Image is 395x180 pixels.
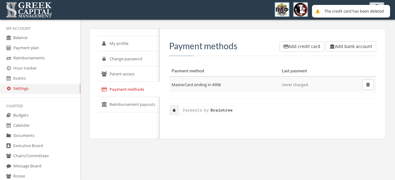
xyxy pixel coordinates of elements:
th: Payment method [169,65,279,77]
h3: Payment methods [169,41,237,51]
a: Parent access [97,66,160,82]
button: Add credit card [280,41,324,52]
span: MasterCard ending in 4908 [172,82,221,87]
div: The credit card has been deleted [324,9,384,14]
th: Last payment [279,65,343,77]
a: Reimbursement payouts [97,97,160,112]
a: Change password [97,51,160,67]
button: Add bank account [326,41,376,52]
div: ⚠️ [315,9,321,14]
a: Member ID: C5DT4 [312,0,369,19]
a: Payment methods [97,82,160,97]
span: never charged [282,82,308,87]
a: My profile [97,36,160,51]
